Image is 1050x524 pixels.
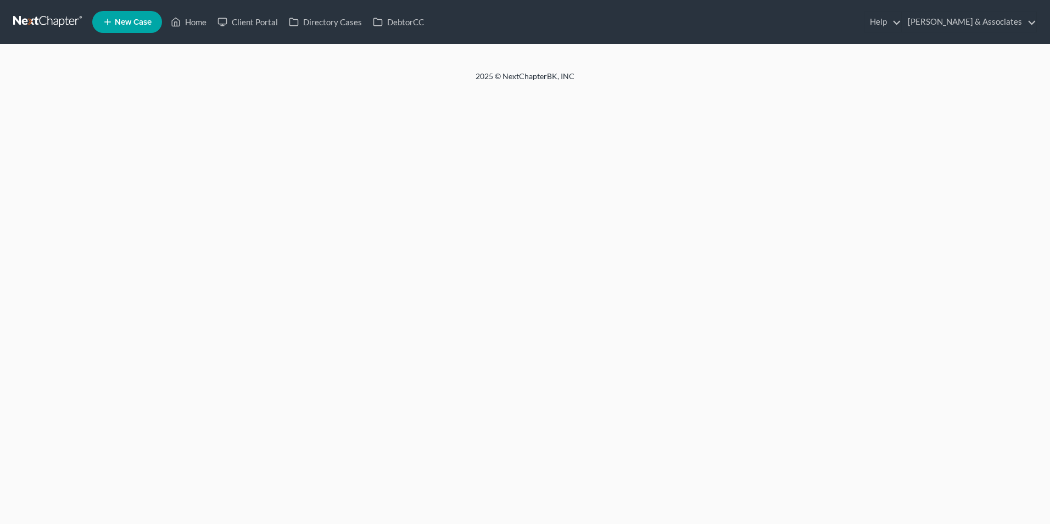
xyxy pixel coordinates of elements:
a: Client Portal [212,12,283,32]
a: Directory Cases [283,12,367,32]
a: DebtorCC [367,12,429,32]
a: Help [864,12,901,32]
div: 2025 © NextChapterBK, INC [212,71,838,91]
new-legal-case-button: New Case [92,11,162,33]
a: Home [165,12,212,32]
a: [PERSON_NAME] & Associates [902,12,1036,32]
